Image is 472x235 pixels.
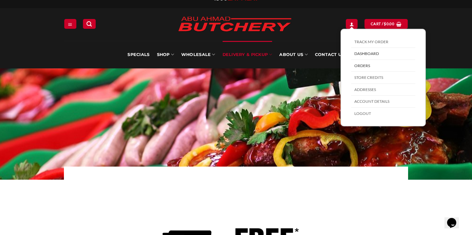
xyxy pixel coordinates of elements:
[128,41,149,68] a: Specials
[223,41,272,68] a: Delivery & Pickup
[181,41,215,68] a: Wholesale
[351,60,415,72] a: Orders
[364,19,408,28] a: View cart
[371,21,394,27] span: Cart /
[351,84,415,96] a: Addresses
[64,19,76,28] a: Menu
[384,22,394,26] bdi: 0.00
[315,41,344,68] a: Contact Us
[351,36,415,48] a: Track My Order
[351,96,415,108] a: Account details
[346,19,358,28] a: My account
[351,108,415,119] a: Logout
[279,41,307,68] a: About Us
[157,41,174,68] a: SHOP
[83,19,95,28] a: Search
[172,12,297,37] img: Abu Ahmad Butchery
[351,72,415,84] a: Store Credits
[384,21,386,27] span: $
[444,209,465,228] iframe: chat widget
[351,48,415,60] a: Dashboard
